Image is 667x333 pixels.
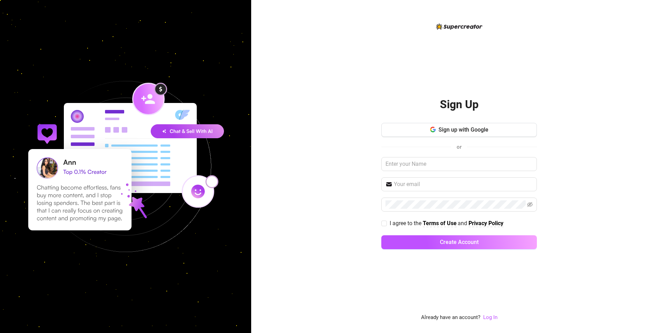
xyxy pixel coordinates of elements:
span: or [457,144,462,150]
span: Sign up with Google [439,126,488,133]
a: Privacy Policy [469,220,503,227]
button: Sign up with Google [381,123,537,137]
button: Create Account [381,235,537,249]
a: Log In [483,314,497,320]
span: eye-invisible [527,202,533,207]
h2: Sign Up [440,97,479,112]
span: Create Account [440,239,479,245]
span: and [458,220,469,227]
strong: Privacy Policy [469,220,503,227]
span: I agree to the [390,220,423,227]
a: Log In [483,313,497,322]
a: Terms of Use [423,220,457,227]
span: Already have an account? [421,313,480,322]
img: signup-background-D0MIrEPF.svg [5,46,246,287]
img: logo-BBDzfeDw.svg [436,23,482,30]
strong: Terms of Use [423,220,457,227]
input: Enter your Name [381,157,537,171]
input: Your email [394,180,533,188]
